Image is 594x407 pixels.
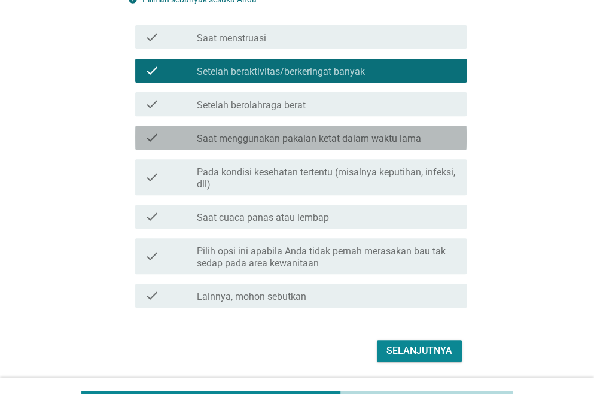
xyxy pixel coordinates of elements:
[145,209,159,224] i: check
[145,130,159,145] i: check
[197,99,306,111] label: Setelah berolahraga berat
[145,30,159,44] i: check
[197,245,457,269] label: Pilih opsi ini apabila Anda tidak pernah merasakan bau tak sedap pada area kewanitaan
[145,164,159,190] i: check
[197,133,421,145] label: Saat menggunakan pakaian ketat dalam waktu lama
[197,66,365,78] label: Setelah beraktivitas/berkeringat banyak
[197,166,457,190] label: Pada kondisi kesehatan tertentu (misalnya keputihan, infeksi, dll)
[145,243,159,269] i: check
[197,32,266,44] label: Saat menstruasi
[145,63,159,78] i: check
[386,344,452,358] div: Selanjutnya
[145,97,159,111] i: check
[377,340,462,362] button: Selanjutnya
[145,288,159,303] i: check
[197,291,306,303] label: Lainnya, mohon sebutkan
[197,212,329,224] label: Saat cuaca panas atau lembap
